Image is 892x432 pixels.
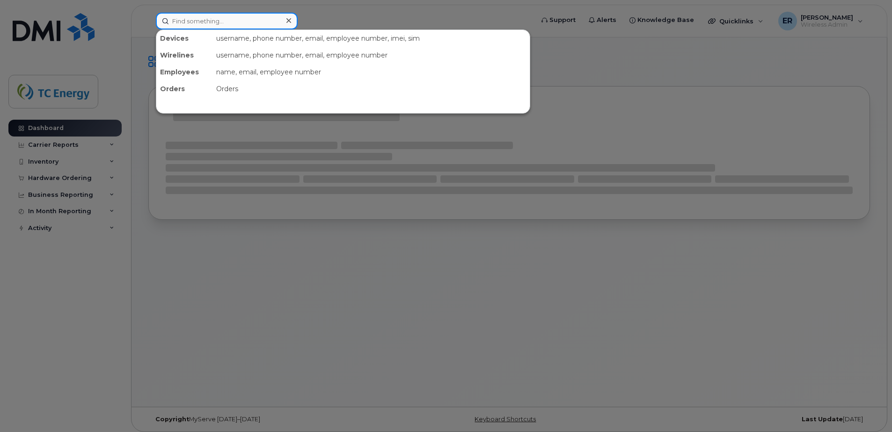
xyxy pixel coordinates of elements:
[212,80,530,97] div: Orders
[212,47,530,64] div: username, phone number, email, employee number
[851,391,885,425] iframe: Messenger Launcher
[156,47,212,64] div: Wirelines
[212,64,530,80] div: name, email, employee number
[156,30,212,47] div: Devices
[212,30,530,47] div: username, phone number, email, employee number, imei, sim
[156,80,212,97] div: Orders
[156,64,212,80] div: Employees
